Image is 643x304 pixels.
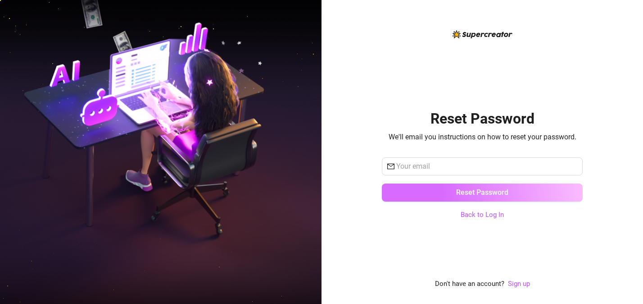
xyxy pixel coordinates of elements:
[382,184,583,202] button: Reset Password
[396,161,577,172] input: Your email
[508,280,530,288] a: Sign up
[453,30,512,38] img: logo-BBDzfeDw.svg
[435,279,504,290] span: Don't have an account?
[389,131,576,143] span: We'll email you instructions on how to reset your password.
[508,279,530,290] a: Sign up
[461,211,504,219] a: Back to Log In
[456,188,508,197] span: Reset Password
[430,110,534,128] h2: Reset Password
[387,163,394,170] span: mail
[461,210,504,221] a: Back to Log In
